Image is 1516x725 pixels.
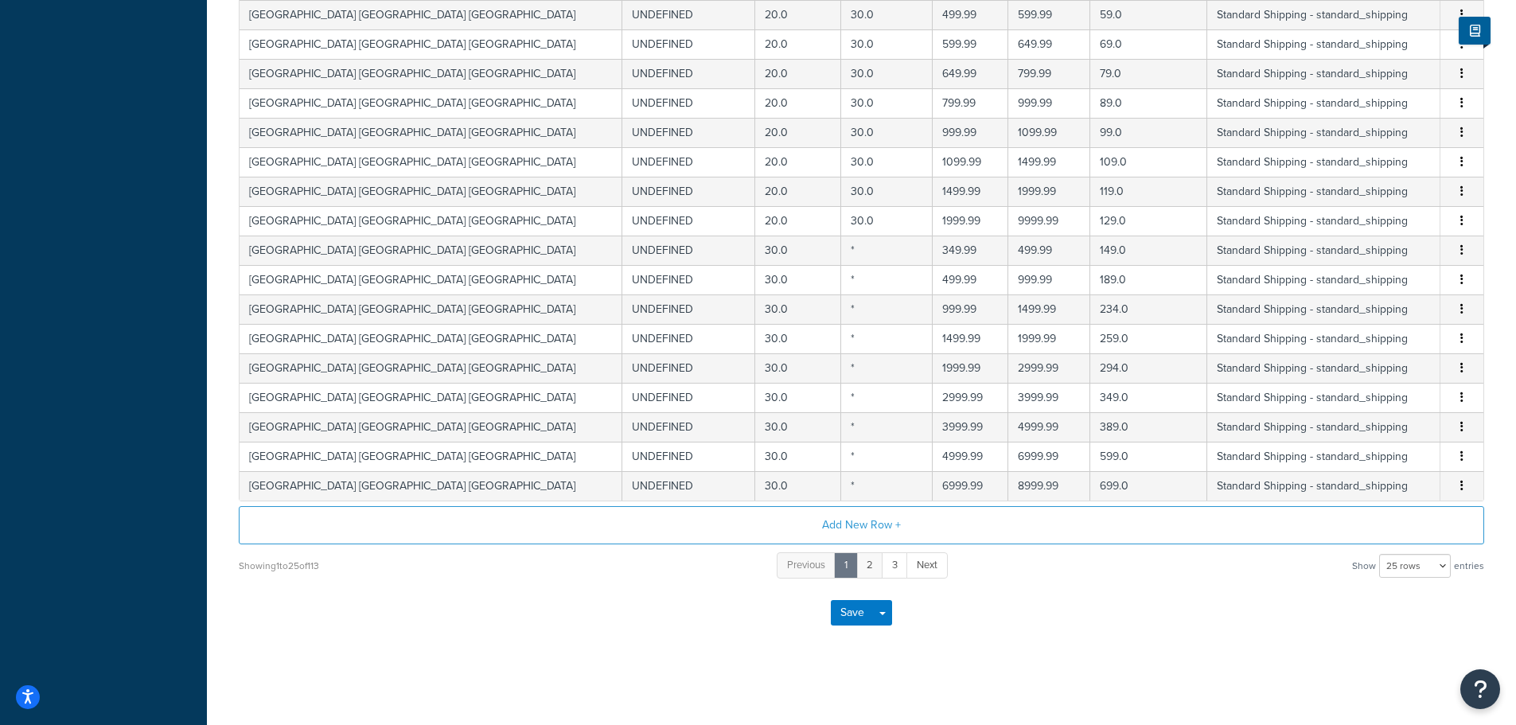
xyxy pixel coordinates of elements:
[1207,118,1440,147] td: Standard Shipping - standard_shipping
[1207,353,1440,383] td: Standard Shipping - standard_shipping
[240,412,622,442] td: [GEOGRAPHIC_DATA] [GEOGRAPHIC_DATA] [GEOGRAPHIC_DATA]
[755,59,840,88] td: 20.0
[755,471,840,501] td: 30.0
[622,147,755,177] td: UNDEFINED
[933,294,1008,324] td: 999.99
[1207,294,1440,324] td: Standard Shipping - standard_shipping
[240,88,622,118] td: [GEOGRAPHIC_DATA] [GEOGRAPHIC_DATA] [GEOGRAPHIC_DATA]
[755,442,840,471] td: 30.0
[856,552,883,579] a: 2
[841,59,933,88] td: 30.0
[1008,59,1090,88] td: 799.99
[1008,236,1090,265] td: 499.99
[622,206,755,236] td: UNDEFINED
[240,118,622,147] td: [GEOGRAPHIC_DATA] [GEOGRAPHIC_DATA] [GEOGRAPHIC_DATA]
[917,557,937,572] span: Next
[1090,353,1207,383] td: 294.0
[622,265,755,294] td: UNDEFINED
[755,177,840,206] td: 20.0
[622,353,755,383] td: UNDEFINED
[622,294,755,324] td: UNDEFINED
[1008,294,1090,324] td: 1499.99
[1008,442,1090,471] td: 6999.99
[240,324,622,353] td: [GEOGRAPHIC_DATA] [GEOGRAPHIC_DATA] [GEOGRAPHIC_DATA]
[240,471,622,501] td: [GEOGRAPHIC_DATA] [GEOGRAPHIC_DATA] [GEOGRAPHIC_DATA]
[1207,442,1440,471] td: Standard Shipping - standard_shipping
[777,552,836,579] a: Previous
[1008,177,1090,206] td: 1999.99
[1090,294,1207,324] td: 234.0
[755,206,840,236] td: 20.0
[1207,147,1440,177] td: Standard Shipping - standard_shipping
[1008,147,1090,177] td: 1499.99
[240,206,622,236] td: [GEOGRAPHIC_DATA] [GEOGRAPHIC_DATA] [GEOGRAPHIC_DATA]
[841,118,933,147] td: 30.0
[622,59,755,88] td: UNDEFINED
[755,412,840,442] td: 30.0
[933,471,1008,501] td: 6999.99
[1459,17,1491,45] button: Show Help Docs
[1207,471,1440,501] td: Standard Shipping - standard_shipping
[831,600,874,626] button: Save
[1008,383,1090,412] td: 3999.99
[841,147,933,177] td: 30.0
[882,552,908,579] a: 3
[622,88,755,118] td: UNDEFINED
[1207,265,1440,294] td: Standard Shipping - standard_shipping
[1207,383,1440,412] td: Standard Shipping - standard_shipping
[1090,265,1207,294] td: 189.0
[240,383,622,412] td: [GEOGRAPHIC_DATA] [GEOGRAPHIC_DATA] [GEOGRAPHIC_DATA]
[841,206,933,236] td: 30.0
[1090,59,1207,88] td: 79.0
[1090,412,1207,442] td: 389.0
[933,147,1008,177] td: 1099.99
[1090,471,1207,501] td: 699.0
[933,324,1008,353] td: 1499.99
[240,59,622,88] td: [GEOGRAPHIC_DATA] [GEOGRAPHIC_DATA] [GEOGRAPHIC_DATA]
[622,177,755,206] td: UNDEFINED
[834,552,858,579] a: 1
[933,177,1008,206] td: 1499.99
[755,88,840,118] td: 20.0
[1090,324,1207,353] td: 259.0
[240,236,622,265] td: [GEOGRAPHIC_DATA] [GEOGRAPHIC_DATA] [GEOGRAPHIC_DATA]
[933,236,1008,265] td: 349.99
[240,353,622,383] td: [GEOGRAPHIC_DATA] [GEOGRAPHIC_DATA] [GEOGRAPHIC_DATA]
[1090,442,1207,471] td: 599.0
[787,557,825,572] span: Previous
[755,236,840,265] td: 30.0
[1090,236,1207,265] td: 149.0
[933,59,1008,88] td: 649.99
[1008,118,1090,147] td: 1099.99
[1008,265,1090,294] td: 999.99
[933,118,1008,147] td: 999.99
[1008,324,1090,353] td: 1999.99
[622,236,755,265] td: UNDEFINED
[1207,236,1440,265] td: Standard Shipping - standard_shipping
[1008,88,1090,118] td: 999.99
[933,442,1008,471] td: 4999.99
[906,552,948,579] a: Next
[1090,177,1207,206] td: 119.0
[622,324,755,353] td: UNDEFINED
[240,147,622,177] td: [GEOGRAPHIC_DATA] [GEOGRAPHIC_DATA] [GEOGRAPHIC_DATA]
[841,29,933,59] td: 30.0
[239,506,1484,544] button: Add New Row +
[1090,118,1207,147] td: 99.0
[622,442,755,471] td: UNDEFINED
[1207,412,1440,442] td: Standard Shipping - standard_shipping
[933,265,1008,294] td: 499.99
[755,294,840,324] td: 30.0
[1352,555,1376,577] span: Show
[1090,383,1207,412] td: 349.0
[755,383,840,412] td: 30.0
[240,294,622,324] td: [GEOGRAPHIC_DATA] [GEOGRAPHIC_DATA] [GEOGRAPHIC_DATA]
[755,324,840,353] td: 30.0
[755,147,840,177] td: 20.0
[1207,88,1440,118] td: Standard Shipping - standard_shipping
[1008,29,1090,59] td: 649.99
[933,412,1008,442] td: 3999.99
[240,29,622,59] td: [GEOGRAPHIC_DATA] [GEOGRAPHIC_DATA] [GEOGRAPHIC_DATA]
[1207,206,1440,236] td: Standard Shipping - standard_shipping
[1008,412,1090,442] td: 4999.99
